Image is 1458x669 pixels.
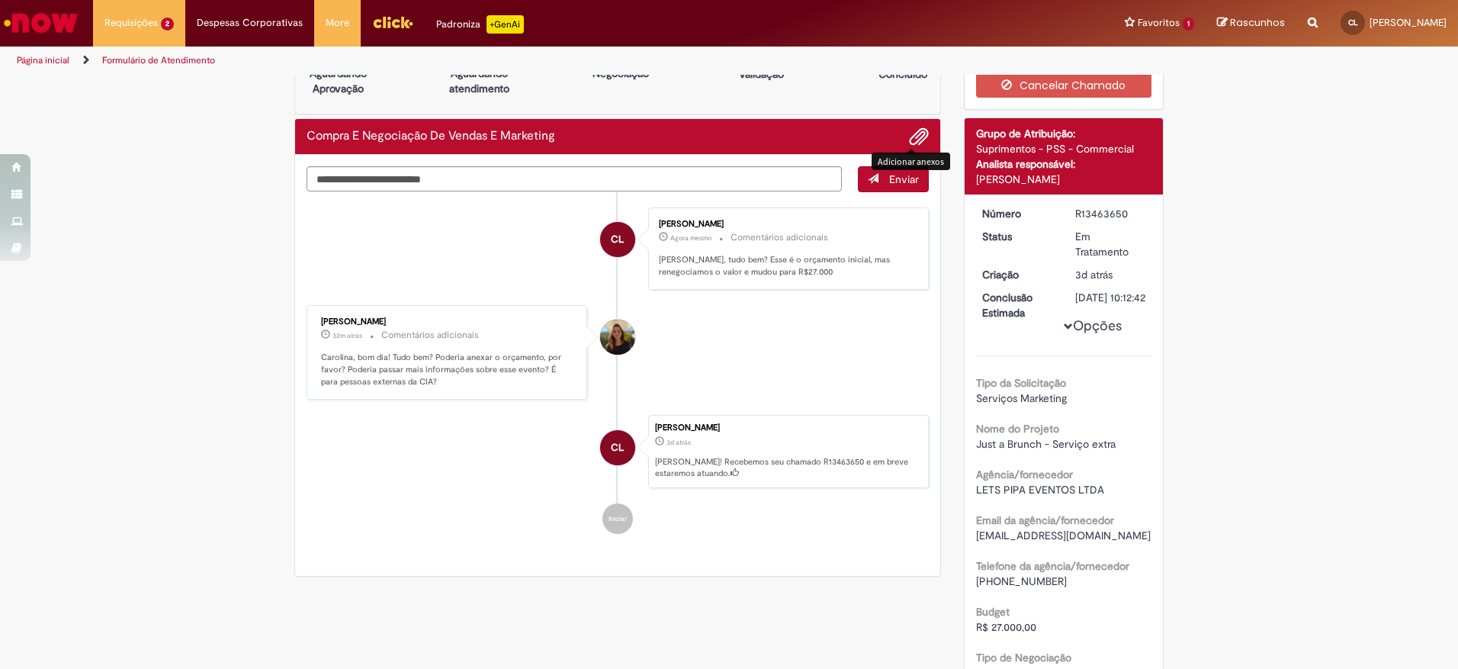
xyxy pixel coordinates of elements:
ul: Histórico de tíquete [307,192,929,549]
span: CL [1348,18,1358,27]
p: Carolina, bom dia! Tudo bem? Poderia anexar o orçamento, por favor? Poderia passar mais informaçõ... [321,352,575,388]
div: Carolina Sampaio Lazzari [600,430,635,465]
div: [PERSON_NAME] [321,317,575,326]
time: 01/09/2025 09:17:08 [670,233,711,243]
b: Telefone da agência/fornecedor [976,559,1129,573]
b: Agência/fornecedor [976,468,1073,481]
b: Tipo da Solicitação [976,376,1066,390]
span: Requisições [104,15,158,31]
span: Despesas Corporativas [197,15,303,31]
p: Aguardando atendimento [442,66,516,96]
dt: Número [971,206,1065,221]
small: Comentários adicionais [731,231,828,244]
p: +GenAi [487,15,524,34]
button: Cancelar Chamado [976,73,1152,98]
div: Em Tratamento [1075,229,1146,259]
span: 1 [1183,18,1194,31]
span: CL [611,429,624,466]
dt: Conclusão Estimada [971,290,1065,320]
h2: Compra E Negociação De Vendas E Marketing Histórico de tíquete [307,130,555,143]
textarea: Digite sua mensagem aqui... [307,166,842,191]
a: Rascunhos [1217,16,1285,31]
span: Serviços Marketing [976,391,1067,405]
p: Aguardando Aprovação [301,66,375,96]
a: Formulário de Atendimento [102,54,215,66]
span: 32m atrás [332,331,362,340]
div: Grupo de Atribuição: [976,126,1152,141]
span: 2 [161,18,174,31]
span: [PERSON_NAME] [1370,16,1447,29]
span: More [326,15,349,31]
span: 3d atrás [1075,268,1113,281]
span: 3d atrás [666,438,691,447]
span: Favoritos [1138,15,1180,31]
div: Adicionar anexos [872,153,950,170]
b: Budget [976,605,1010,619]
span: Rascunhos [1230,15,1285,30]
time: 29/08/2025 16:55:28 [1075,268,1113,281]
span: [PHONE_NUMBER] [976,574,1067,588]
span: LETS PIPA EVENTOS LTDA [976,483,1104,497]
time: 01/09/2025 08:45:25 [332,331,362,340]
div: Suprimentos - PSS - Commercial [976,141,1152,156]
button: Enviar [858,166,929,192]
span: Agora mesmo [670,233,711,243]
li: Carolina Sampaio Lazzari [307,415,929,488]
span: R$ 27.000,00 [976,620,1036,634]
div: Lara Moccio Breim Solera [600,320,635,355]
div: 29/08/2025 16:55:28 [1075,267,1146,282]
div: Analista responsável: [976,156,1152,172]
b: Nome do Projeto [976,422,1059,436]
span: CL [611,221,624,258]
ul: Trilhas de página [11,47,961,75]
b: Tipo de Negociação [976,651,1071,664]
time: 29/08/2025 16:55:28 [666,438,691,447]
div: [DATE] 10:12:42 [1075,290,1146,305]
span: Enviar [889,172,919,186]
div: Carolina Sampaio Lazzari [600,222,635,257]
div: Padroniza [436,15,524,34]
small: Comentários adicionais [381,329,479,342]
span: [EMAIL_ADDRESS][DOMAIN_NAME] [976,529,1151,542]
div: [PERSON_NAME] [976,172,1152,187]
img: click_logo_yellow_360x200.png [372,11,413,34]
dt: Status [971,229,1065,244]
p: [PERSON_NAME], tudo bem? Esse é o orçamento inicial, mas renegociamos o valor e mudou para R$27.000 [659,254,913,278]
a: Página inicial [17,54,69,66]
span: Just a Brunch - Serviço extra [976,437,1116,451]
b: Email da agência/fornecedor [976,513,1114,527]
img: ServiceNow [2,8,80,38]
div: [PERSON_NAME] [659,220,913,229]
dt: Criação [971,267,1065,282]
div: R13463650 [1075,206,1146,221]
button: Adicionar anexos [909,127,929,146]
p: [PERSON_NAME]! Recebemos seu chamado R13463650 e em breve estaremos atuando. [655,456,920,480]
div: [PERSON_NAME] [655,423,920,433]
